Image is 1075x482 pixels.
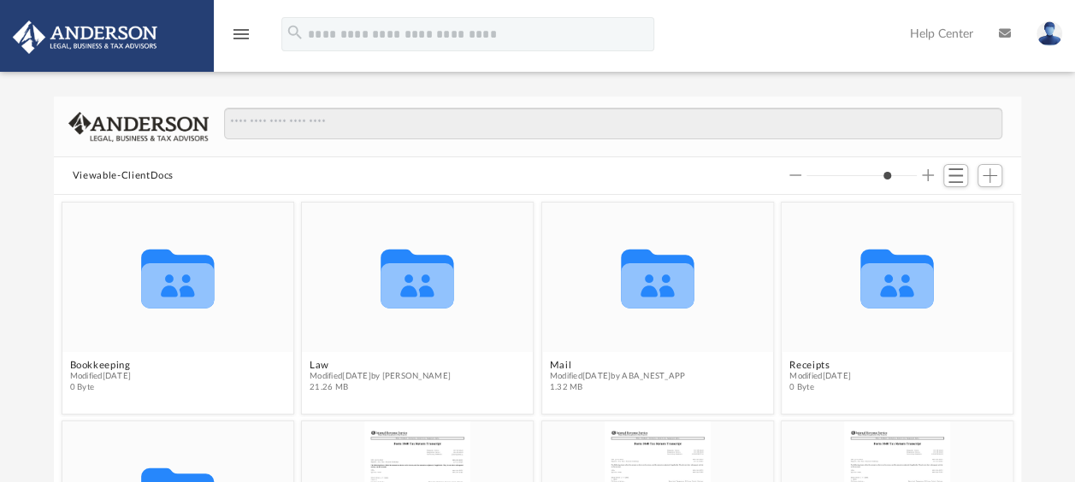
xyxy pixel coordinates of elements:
[69,382,131,393] span: 0 Byte
[69,359,131,370] button: Bookkeeping
[69,371,131,382] span: Modified [DATE]
[231,32,251,44] a: menu
[789,359,851,370] button: Receipts
[789,169,801,181] button: Decrease column size
[310,371,451,382] span: Modified [DATE] by [PERSON_NAME]
[73,168,174,184] button: Viewable-ClientDocs
[806,169,917,181] input: Column size
[310,382,451,393] span: 21.26 MB
[978,164,1003,188] button: Add
[286,23,304,42] i: search
[789,371,851,382] span: Modified [DATE]
[549,359,685,370] button: Mail
[310,359,451,370] button: Law
[922,169,934,181] button: Increase column size
[549,371,685,382] span: Modified [DATE] by ABA_NEST_APP
[231,24,251,44] i: menu
[549,382,685,393] span: 1.32 MB
[789,382,851,393] span: 0 Byte
[1037,21,1062,46] img: User Pic
[8,21,162,54] img: Anderson Advisors Platinum Portal
[224,108,1003,140] input: Search files and folders
[943,164,969,188] button: Switch to List View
